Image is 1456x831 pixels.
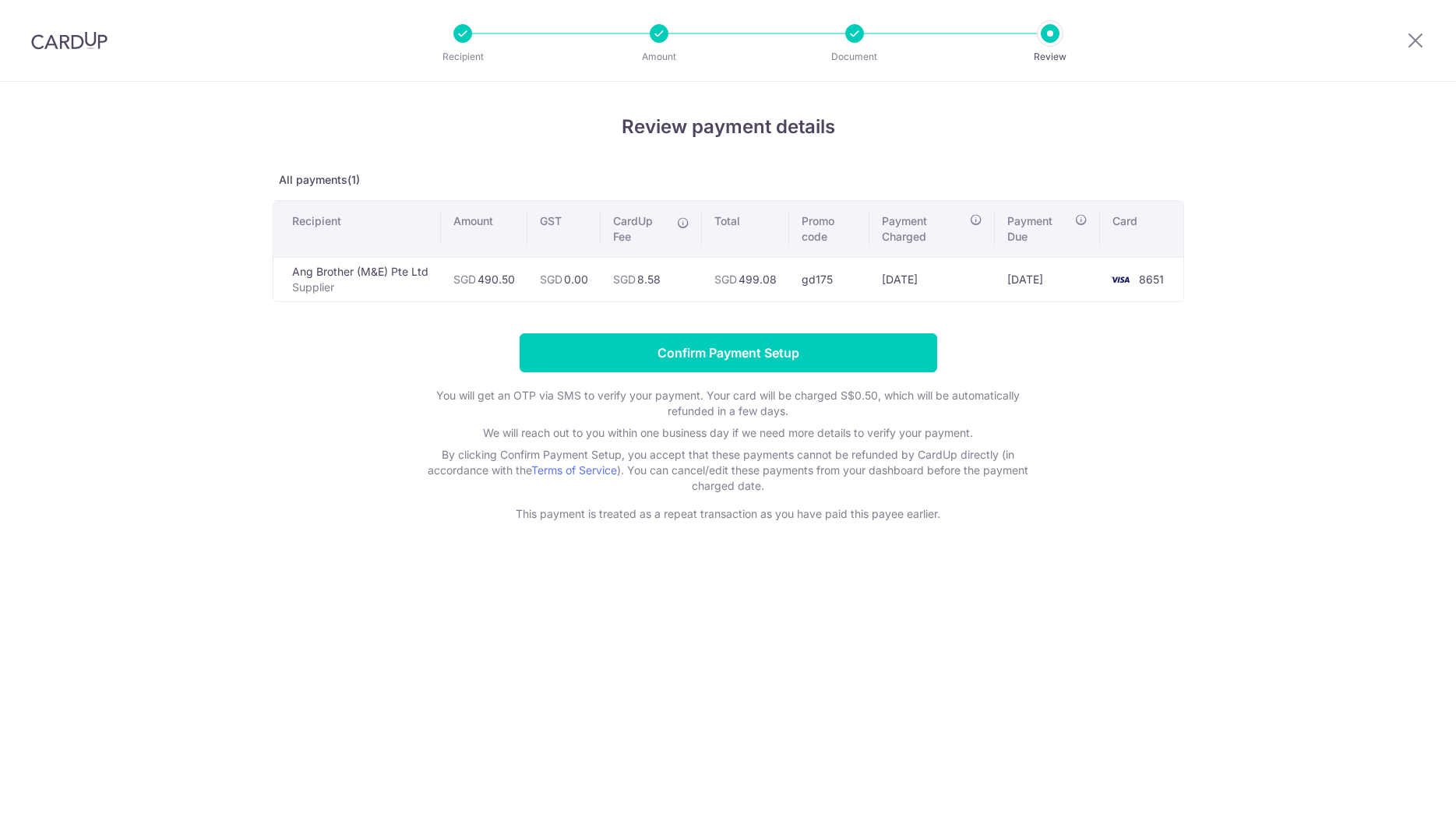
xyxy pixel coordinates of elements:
td: 8.58 [601,257,702,301]
a: Terms of Service [531,463,617,477]
p: Document [797,49,912,65]
span: CardUp Fee [613,213,669,245]
th: GST [527,201,601,257]
p: Amount [601,49,717,65]
td: 499.08 [702,257,789,301]
input: Confirm Payment Setup [520,333,937,372]
span: 8651 [1139,273,1164,286]
th: Card [1100,201,1183,257]
th: Promo code [789,201,869,257]
img: <span class="translation_missing" title="translation missing: en.account_steps.new_confirm_form.b... [1105,270,1136,289]
p: You will get an OTP via SMS to verify your payment. Your card will be charged S$0.50, which will ... [417,388,1040,419]
p: All payments(1) [273,172,1184,188]
span: Payment Charged [882,213,964,245]
p: This payment is treated as a repeat transaction as you have paid this payee earlier. [417,506,1040,522]
img: CardUp [31,31,108,50]
th: Amount [441,201,527,257]
h4: Review payment details [273,113,1184,141]
span: Payment Due [1007,213,1071,245]
td: 0.00 [527,257,601,301]
span: SGD [540,273,562,286]
td: [DATE] [869,257,994,301]
p: Supplier [292,280,428,295]
td: gd175 [789,257,869,301]
p: By clicking Confirm Payment Setup, you accept that these payments cannot be refunded by CardUp di... [417,447,1040,494]
td: 490.50 [441,257,527,301]
span: SGD [453,273,476,286]
th: Recipient [273,201,441,257]
th: Total [702,201,789,257]
span: SGD [613,273,636,286]
p: Recipient [405,49,520,65]
p: Review [992,49,1108,65]
p: We will reach out to you within one business day if we need more details to verify your payment. [417,425,1040,441]
span: SGD [714,273,737,286]
td: Ang Brother (M&E) Pte Ltd [273,257,441,301]
td: [DATE] [995,257,1101,301]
